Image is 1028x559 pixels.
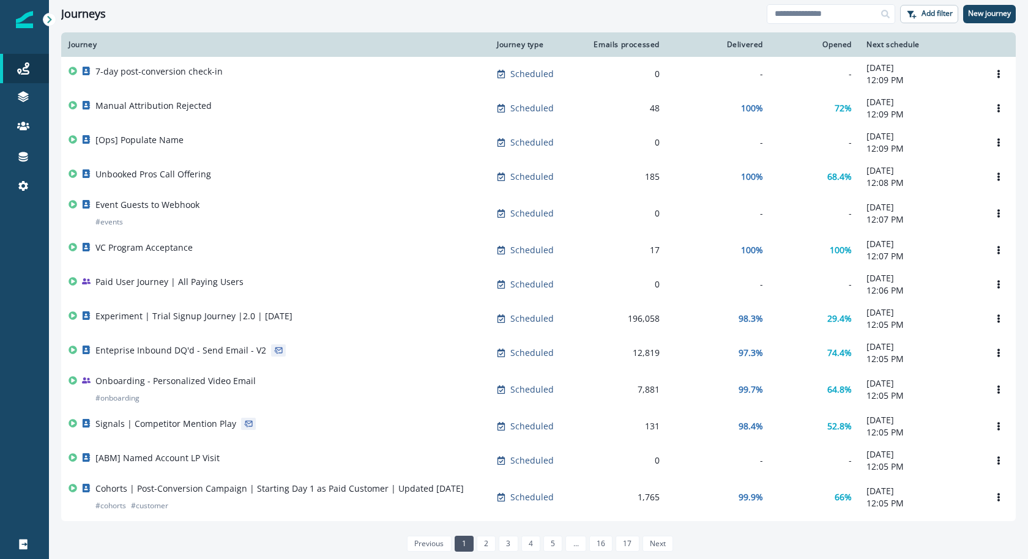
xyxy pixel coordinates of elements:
[968,9,1011,18] p: New journey
[866,250,974,262] p: 12:07 PM
[589,278,660,291] div: 0
[866,390,974,402] p: 12:05 PM
[835,491,852,503] p: 66%
[739,383,763,396] p: 99.7%
[827,171,852,183] p: 68.4%
[510,420,554,432] p: Scheduled
[739,313,763,325] p: 98.3%
[741,244,763,256] p: 100%
[95,375,256,387] p: Onboarding - Personalized Video Email
[866,353,974,365] p: 12:05 PM
[866,238,974,250] p: [DATE]
[510,278,554,291] p: Scheduled
[866,213,974,226] p: 12:07 PM
[95,168,211,180] p: Unbooked Pros Call Offering
[61,443,1016,478] a: [ABM] Named Account LP VisitScheduled0--[DATE]12:05 PMOptions
[900,5,958,23] button: Add filter
[61,125,1016,160] a: [Ops] Populate NameScheduled0--[DATE]12:09 PMOptions
[589,536,613,552] a: Page 16
[778,136,852,149] div: -
[61,233,1016,267] a: VC Program AcceptanceScheduled17100%100%[DATE]12:07 PMOptions
[589,383,660,396] div: 7,881
[866,319,974,331] p: 12:05 PM
[95,392,140,404] p: # onboarding
[989,380,1008,399] button: Options
[510,136,554,149] p: Scheduled
[866,341,974,353] p: [DATE]
[778,278,852,291] div: -
[922,9,953,18] p: Add filter
[866,108,974,120] p: 12:09 PM
[866,177,974,189] p: 12:08 PM
[866,201,974,213] p: [DATE]
[741,171,763,183] p: 100%
[989,133,1008,152] button: Options
[778,207,852,220] div: -
[866,40,974,50] div: Next schedule
[866,165,974,177] p: [DATE]
[589,313,660,325] div: 196,058
[674,68,763,80] div: -
[674,207,763,220] div: -
[963,5,1016,23] button: New journey
[866,62,974,74] p: [DATE]
[866,448,974,461] p: [DATE]
[989,451,1008,470] button: Options
[404,536,673,552] ul: Pagination
[61,57,1016,91] a: 7-day post-conversion check-inScheduled0--[DATE]12:09 PMOptions
[866,377,974,390] p: [DATE]
[674,278,763,291] div: -
[989,488,1008,506] button: Options
[616,536,639,552] a: Page 17
[989,65,1008,83] button: Options
[95,500,126,512] p: # cohorts
[989,99,1008,117] button: Options
[61,267,1016,302] a: Paid User Journey | All Paying UsersScheduled0--[DATE]12:06 PMOptions
[69,40,482,50] div: Journey
[866,306,974,319] p: [DATE]
[778,454,852,467] div: -
[589,347,660,359] div: 12,819
[989,241,1008,259] button: Options
[61,478,1016,517] a: Cohorts | Post-Conversion Campaign | Starting Day 1 as Paid Customer | Updated [DATE]#cohorts#cus...
[95,418,236,430] p: Signals | Competitor Mention Play
[95,344,266,357] p: Enteprise Inbound DQ'd - Send Email - V2
[778,68,852,80] div: -
[589,491,660,503] div: 1,765
[866,143,974,155] p: 12:09 PM
[827,420,852,432] p: 52.8%
[739,420,763,432] p: 98.4%
[589,171,660,183] div: 185
[61,160,1016,194] a: Unbooked Pros Call OfferingScheduled185100%68.4%[DATE]12:08 PMOptions
[95,216,123,228] p: # events
[61,194,1016,233] a: Event Guests to Webhook#eventsScheduled0--[DATE]12:07 PMOptions
[589,40,660,50] div: Emails processed
[510,244,554,256] p: Scheduled
[866,461,974,473] p: 12:05 PM
[95,199,199,211] p: Event Guests to Webhook
[61,91,1016,125] a: Manual Attribution RejectedScheduled48100%72%[DATE]12:09 PMOptions
[589,454,660,467] div: 0
[589,207,660,220] div: 0
[778,40,852,50] div: Opened
[674,40,763,50] div: Delivered
[989,309,1008,328] button: Options
[497,40,574,50] div: Journey type
[565,536,586,552] a: Jump forward
[741,102,763,114] p: 100%
[510,207,554,220] p: Scheduled
[95,100,212,112] p: Manual Attribution Rejected
[61,409,1016,443] a: Signals | Competitor Mention PlayScheduled13198.4%52.8%[DATE]12:05 PMOptions
[674,454,763,467] div: -
[642,536,673,552] a: Next page
[95,242,193,254] p: VC Program Acceptance
[510,313,554,325] p: Scheduled
[95,134,184,146] p: [Ops] Populate Name
[95,276,244,288] p: Paid User Journey | All Paying Users
[866,74,974,86] p: 12:09 PM
[61,336,1016,370] a: Enteprise Inbound DQ'd - Send Email - V2Scheduled12,81997.3%74.4%[DATE]12:05 PMOptions
[61,370,1016,409] a: Onboarding - Personalized Video Email#onboardingScheduled7,88199.7%64.8%[DATE]12:05 PMOptions
[510,171,554,183] p: Scheduled
[989,168,1008,186] button: Options
[866,284,974,297] p: 12:06 PM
